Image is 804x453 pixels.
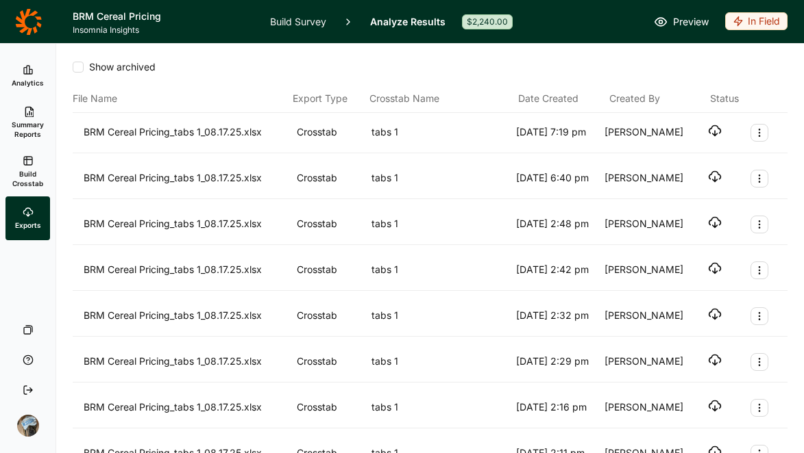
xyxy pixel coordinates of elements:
[297,170,366,187] div: Crosstab
[708,261,722,275] button: Download file
[297,399,366,417] div: Crosstab
[708,353,722,367] button: Download file
[11,120,45,139] span: Summary Reports
[73,8,254,25] h1: BRM Cereal Pricing
[516,261,599,279] div: [DATE] 2:42 pm
[371,353,510,371] div: tabs 1
[605,216,687,233] div: [PERSON_NAME]
[605,170,687,187] div: [PERSON_NAME]
[751,261,768,279] button: Export Actions
[516,353,599,371] div: [DATE] 2:29 pm
[297,216,366,233] div: Crosstab
[751,307,768,325] button: Export Actions
[751,170,768,187] button: Export Actions
[605,399,687,417] div: [PERSON_NAME]
[708,170,722,183] button: Download file
[710,90,739,107] div: Status
[73,90,287,107] div: File Name
[654,14,709,30] a: Preview
[297,353,366,371] div: Crosstab
[751,353,768,371] button: Export Actions
[516,399,599,417] div: [DATE] 2:16 pm
[751,399,768,417] button: Export Actions
[605,124,687,142] div: [PERSON_NAME]
[751,216,768,233] button: Export Actions
[297,307,366,325] div: Crosstab
[371,124,510,142] div: tabs 1
[369,90,513,107] div: Crosstab Name
[17,415,39,437] img: ocn8z7iqvmiiaveqkfqd.png
[371,307,510,325] div: tabs 1
[84,261,291,279] div: BRM Cereal Pricing_tabs 1_08.17.25.xlsx
[73,25,254,36] span: Insomnia Insights
[516,124,599,142] div: [DATE] 7:19 pm
[371,399,510,417] div: tabs 1
[751,124,768,142] button: Export Actions
[708,216,722,229] button: Download file
[12,78,44,88] span: Analytics
[84,124,291,142] div: BRM Cereal Pricing_tabs 1_08.17.25.xlsx
[605,261,687,279] div: [PERSON_NAME]
[371,216,510,233] div: tabs 1
[708,399,722,413] button: Download file
[462,14,513,29] div: $2,240.00
[84,170,291,187] div: BRM Cereal Pricing_tabs 1_08.17.25.xlsx
[15,220,41,230] span: Exports
[11,169,45,188] span: Build Crosstab
[84,399,291,417] div: BRM Cereal Pricing_tabs 1_08.17.25.xlsx
[5,147,50,196] a: Build Crosstab
[725,12,788,30] div: In Field
[297,261,366,279] div: Crosstab
[293,90,364,107] div: Export Type
[84,307,291,325] div: BRM Cereal Pricing_tabs 1_08.17.25.xlsx
[5,196,50,240] a: Exports
[84,353,291,371] div: BRM Cereal Pricing_tabs 1_08.17.25.xlsx
[371,261,510,279] div: tabs 1
[605,307,687,325] div: [PERSON_NAME]
[708,124,722,138] button: Download file
[297,124,366,142] div: Crosstab
[5,98,50,147] a: Summary Reports
[84,216,291,233] div: BRM Cereal Pricing_tabs 1_08.17.25.xlsx
[725,12,788,31] button: In Field
[609,90,695,107] div: Created By
[371,170,510,187] div: tabs 1
[673,14,709,30] span: Preview
[516,170,599,187] div: [DATE] 6:40 pm
[516,307,599,325] div: [DATE] 2:32 pm
[84,60,156,74] span: Show archived
[5,54,50,98] a: Analytics
[516,216,599,233] div: [DATE] 2:48 pm
[708,307,722,321] button: Download file
[518,90,604,107] div: Date Created
[605,353,687,371] div: [PERSON_NAME]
